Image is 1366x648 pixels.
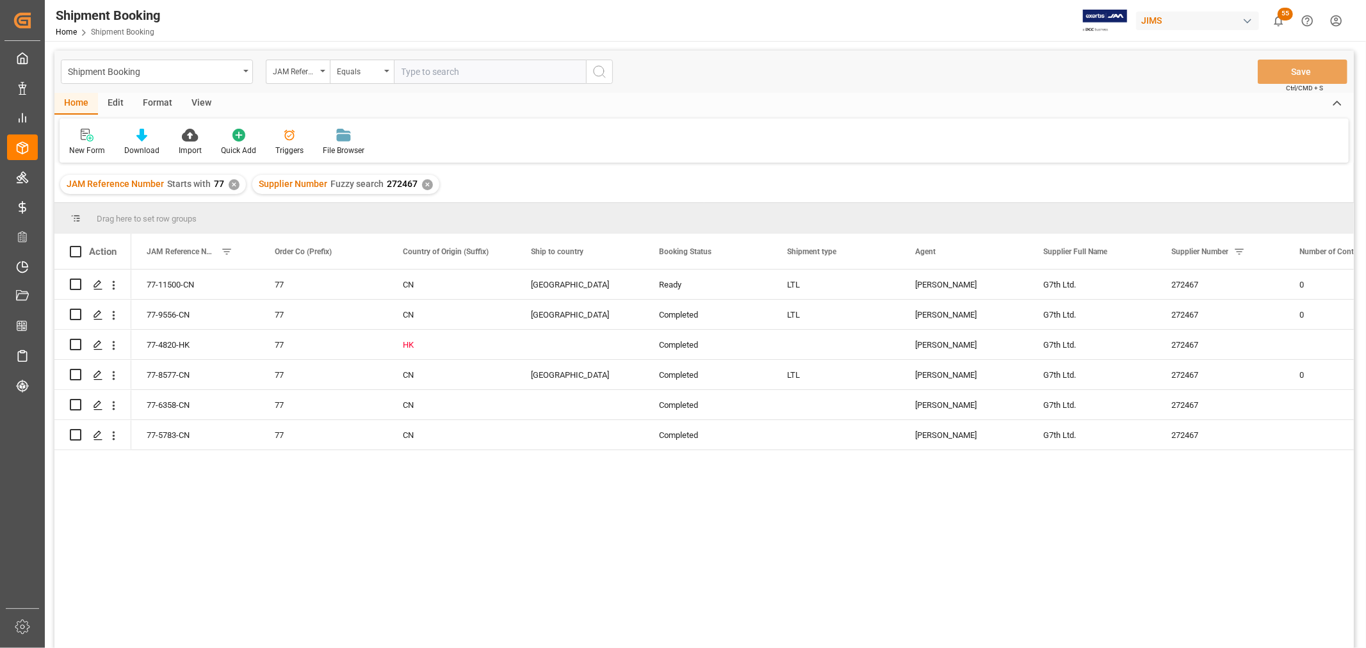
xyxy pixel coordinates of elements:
[1028,360,1156,389] div: G7th Ltd.
[131,330,259,359] div: 77-4820-HK
[221,145,256,156] div: Quick Add
[54,330,131,360] div: Press SPACE to select this row.
[131,390,259,419] div: 77-6358-CN
[131,420,259,450] div: 77-5783-CN
[98,93,133,115] div: Edit
[330,179,384,189] span: Fuzzy search
[61,60,253,84] button: open menu
[273,63,316,77] div: JAM Reference Number
[229,179,240,190] div: ✕
[915,247,936,256] span: Agent
[131,360,259,389] div: 77-8577-CN
[56,28,77,36] a: Home
[68,63,239,79] div: Shipment Booking
[787,270,884,300] div: LTL
[131,270,259,299] div: 77-11500-CN
[659,360,756,390] div: Completed
[787,300,884,330] div: LTL
[54,360,131,390] div: Press SPACE to select this row.
[586,60,613,84] button: search button
[275,360,372,390] div: 77
[387,179,418,189] span: 272467
[403,300,500,330] div: CN
[1264,6,1293,35] button: show 55 new notifications
[1286,83,1323,93] span: Ctrl/CMD + S
[1156,270,1284,299] div: 272467
[659,391,756,420] div: Completed
[915,421,1012,450] div: [PERSON_NAME]
[1171,247,1228,256] span: Supplier Number
[67,179,164,189] span: JAM Reference Number
[259,179,327,189] span: Supplier Number
[1043,247,1107,256] span: Supplier Full Name
[54,390,131,420] div: Press SPACE to select this row.
[275,421,372,450] div: 77
[54,270,131,300] div: Press SPACE to select this row.
[1156,420,1284,450] div: 272467
[54,300,131,330] div: Press SPACE to select this row.
[915,330,1012,360] div: [PERSON_NAME]
[266,60,330,84] button: open menu
[147,247,216,256] span: JAM Reference Number
[1028,330,1156,359] div: G7th Ltd.
[787,247,836,256] span: Shipment type
[275,145,304,156] div: Triggers
[54,93,98,115] div: Home
[422,179,433,190] div: ✕
[403,247,489,256] span: Country of Origin (Suffix)
[403,360,500,390] div: CN
[1028,390,1156,419] div: G7th Ltd.
[89,246,117,257] div: Action
[403,391,500,420] div: CN
[330,60,394,84] button: open menu
[1136,12,1259,30] div: JIMS
[275,270,372,300] div: 77
[133,93,182,115] div: Format
[1156,390,1284,419] div: 272467
[531,300,628,330] div: [GEOGRAPHIC_DATA]
[1293,6,1322,35] button: Help Center
[531,247,583,256] span: Ship to country
[124,145,159,156] div: Download
[403,270,500,300] div: CN
[56,6,160,25] div: Shipment Booking
[915,391,1012,420] div: [PERSON_NAME]
[787,360,884,390] div: LTL
[131,300,259,329] div: 77-9556-CN
[531,360,628,390] div: [GEOGRAPHIC_DATA]
[182,93,221,115] div: View
[659,270,756,300] div: Ready
[1278,8,1293,20] span: 55
[1028,420,1156,450] div: G7th Ltd.
[179,145,202,156] div: Import
[1028,270,1156,299] div: G7th Ltd.
[394,60,586,84] input: Type to search
[531,270,628,300] div: [GEOGRAPHIC_DATA]
[275,391,372,420] div: 77
[69,145,105,156] div: New Form
[659,300,756,330] div: Completed
[54,420,131,450] div: Press SPACE to select this row.
[659,421,756,450] div: Completed
[1028,300,1156,329] div: G7th Ltd.
[1136,8,1264,33] button: JIMS
[659,247,711,256] span: Booking Status
[915,360,1012,390] div: [PERSON_NAME]
[915,270,1012,300] div: [PERSON_NAME]
[659,330,756,360] div: Completed
[275,300,372,330] div: 77
[337,63,380,77] div: Equals
[97,214,197,223] span: Drag here to set row groups
[1156,360,1284,389] div: 272467
[915,300,1012,330] div: [PERSON_NAME]
[167,179,211,189] span: Starts with
[275,330,372,360] div: 77
[1156,300,1284,329] div: 272467
[1258,60,1347,84] button: Save
[403,330,500,360] div: HK
[323,145,364,156] div: File Browser
[214,179,224,189] span: 77
[1083,10,1127,32] img: Exertis%20JAM%20-%20Email%20Logo.jpg_1722504956.jpg
[1156,330,1284,359] div: 272467
[403,421,500,450] div: CN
